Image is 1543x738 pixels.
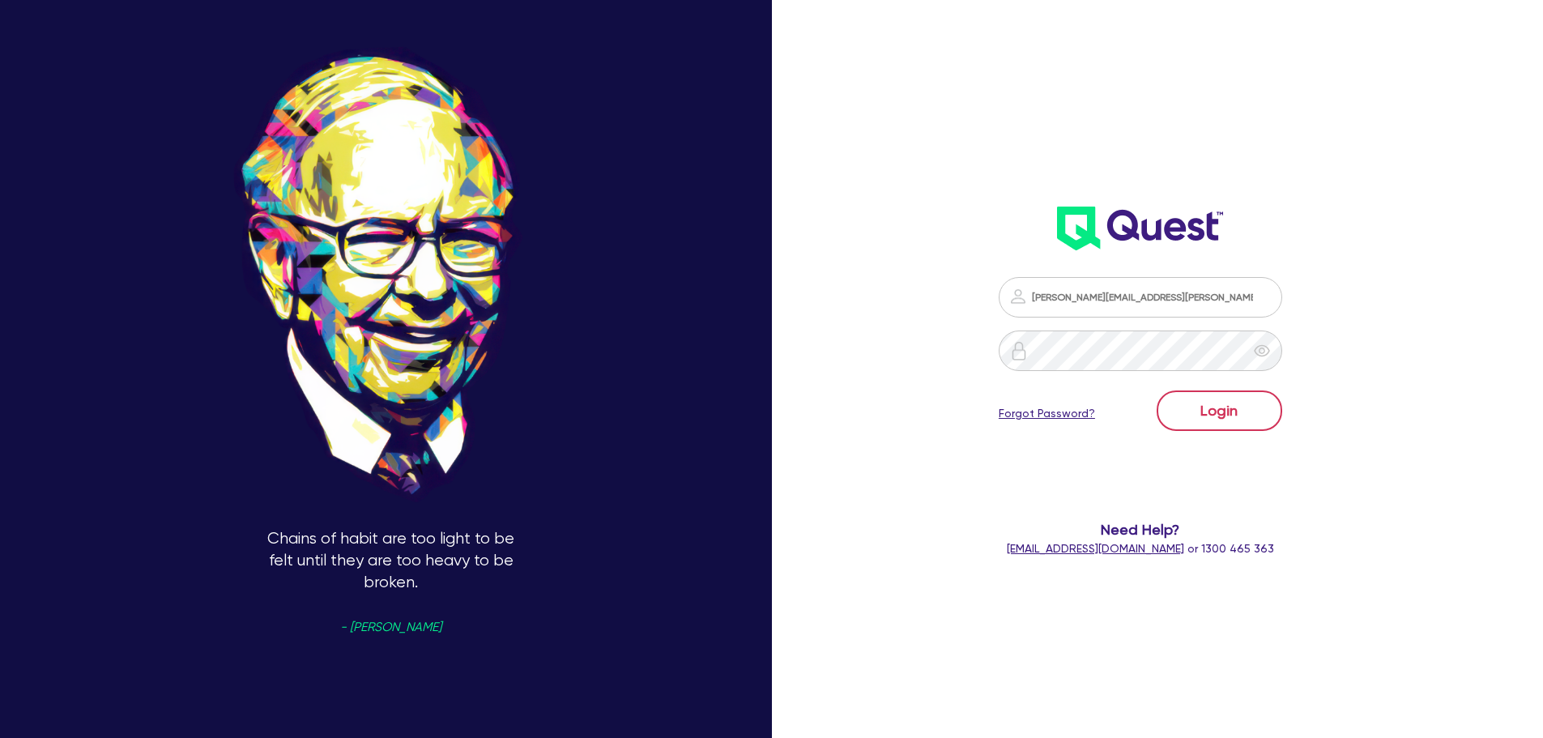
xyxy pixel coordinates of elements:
[1254,343,1270,359] span: eye
[1007,542,1184,555] a: [EMAIL_ADDRESS][DOMAIN_NAME]
[999,277,1282,318] input: Email address
[340,621,441,633] span: - [PERSON_NAME]
[934,518,1348,540] span: Need Help?
[1007,542,1274,555] span: or 1300 465 363
[1157,390,1282,431] button: Login
[999,405,1095,422] a: Forgot Password?
[1009,341,1029,360] img: icon-password
[1057,207,1223,250] img: wH2k97JdezQIQAAAABJRU5ErkJggg==
[1008,287,1028,306] img: icon-password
